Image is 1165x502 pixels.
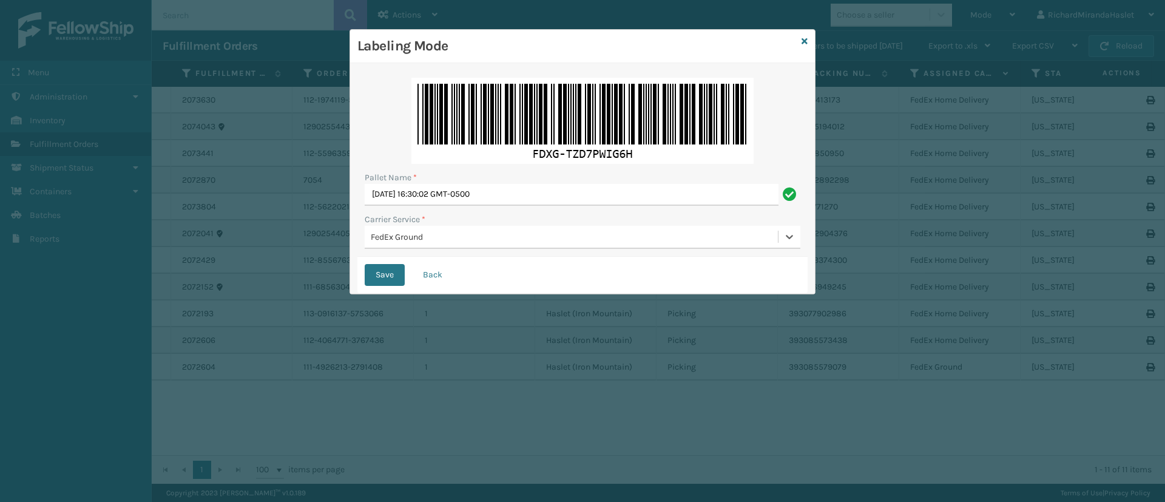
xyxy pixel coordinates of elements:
div: FedEx Ground [371,231,779,243]
img: S0vEBAAAAAZJREFUAwBjLxdbVdo+tAAAAABJRU5ErkJggg== [411,78,754,164]
h3: Labeling Mode [357,37,797,55]
label: Carrier Service [365,213,425,226]
button: Back [412,264,453,286]
label: Pallet Name [365,171,417,184]
button: Save [365,264,405,286]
